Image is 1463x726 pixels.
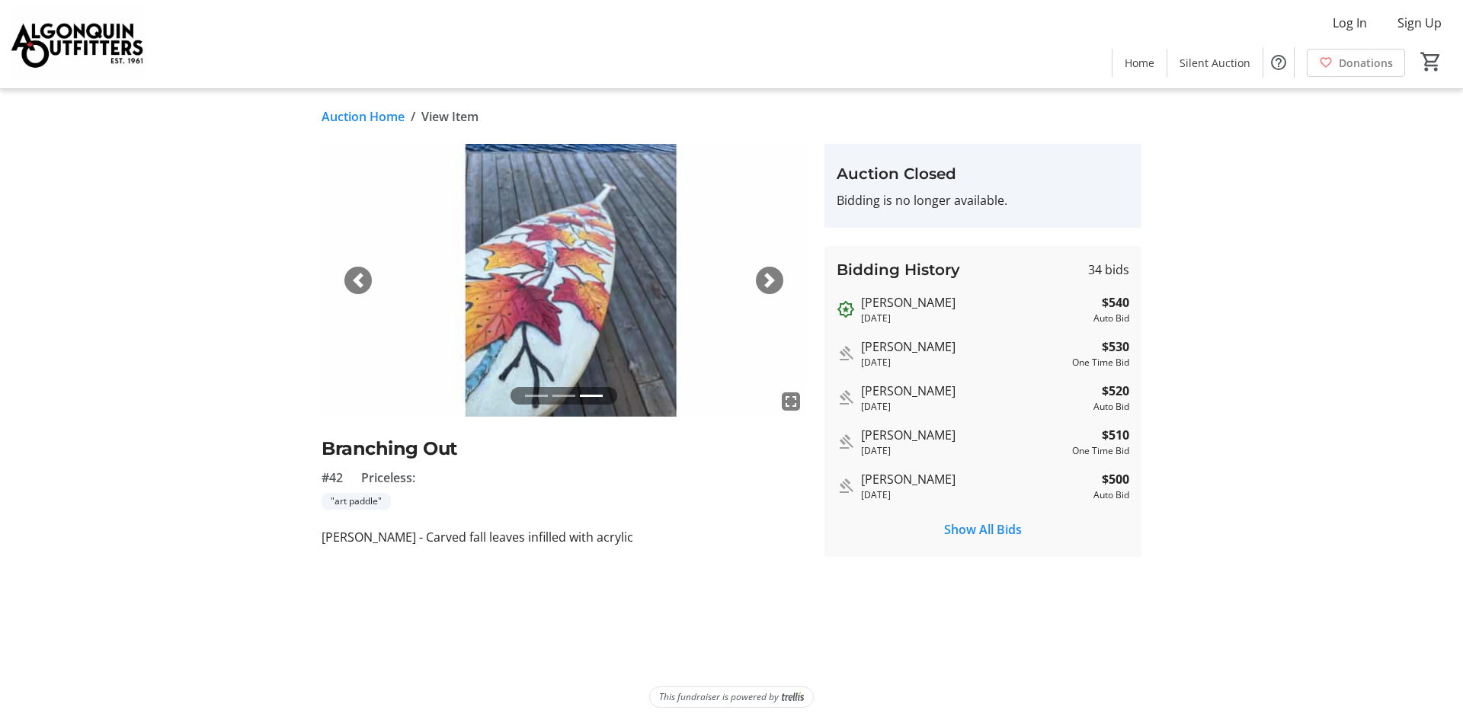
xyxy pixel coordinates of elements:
[1088,261,1129,279] span: 34 bids
[861,444,1066,458] div: [DATE]
[1263,47,1294,78] button: Help
[861,470,1087,488] div: [PERSON_NAME]
[861,356,1066,369] div: [DATE]
[1167,49,1263,77] a: Silent Auction
[1093,400,1129,414] div: Auto Bid
[861,488,1087,502] div: [DATE]
[837,433,855,451] mat-icon: Outbid
[421,107,479,126] span: View Item
[1102,382,1129,400] strong: $520
[1333,14,1367,32] span: Log In
[1417,48,1445,75] button: Cart
[1125,55,1154,71] span: Home
[1180,55,1250,71] span: Silent Auction
[837,162,1129,185] h3: Auction Closed
[1072,444,1129,458] div: One Time Bid
[782,392,800,411] mat-icon: fullscreen
[944,520,1022,539] span: Show All Bids
[322,435,806,462] h2: Branching Out
[837,477,855,495] mat-icon: Outbid
[1385,11,1454,35] button: Sign Up
[361,469,415,487] span: Priceless:
[1102,470,1129,488] strong: $500
[1339,55,1393,71] span: Donations
[1112,49,1167,77] a: Home
[861,382,1087,400] div: [PERSON_NAME]
[322,144,806,417] img: Image
[837,344,855,363] mat-icon: Outbid
[9,6,145,82] img: Algonquin Outfitters's Logo
[861,400,1087,414] div: [DATE]
[1093,488,1129,502] div: Auto Bid
[861,337,1066,356] div: [PERSON_NAME]
[837,191,1129,209] p: Bidding is no longer available.
[322,107,405,126] a: Auction Home
[1093,312,1129,325] div: Auto Bid
[1102,293,1129,312] strong: $540
[837,514,1129,545] button: Show All Bids
[322,528,806,546] p: [PERSON_NAME] - Carved fall leaves infilled with acrylic
[411,107,415,126] span: /
[1307,49,1405,77] a: Donations
[861,293,1087,312] div: [PERSON_NAME]
[1072,356,1129,369] div: One Time Bid
[322,493,391,510] tr-label-badge: "art paddle"
[1102,337,1129,356] strong: $530
[1102,426,1129,444] strong: $510
[322,469,343,487] span: #42
[659,690,779,704] span: This fundraiser is powered by
[782,692,804,702] img: Trellis Logo
[837,258,960,281] h3: Bidding History
[861,426,1066,444] div: [PERSON_NAME]
[1321,11,1379,35] button: Log In
[861,312,1087,325] div: [DATE]
[837,389,855,407] mat-icon: Outbid
[837,300,855,318] mat-icon: Outbid
[1397,14,1442,32] span: Sign Up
